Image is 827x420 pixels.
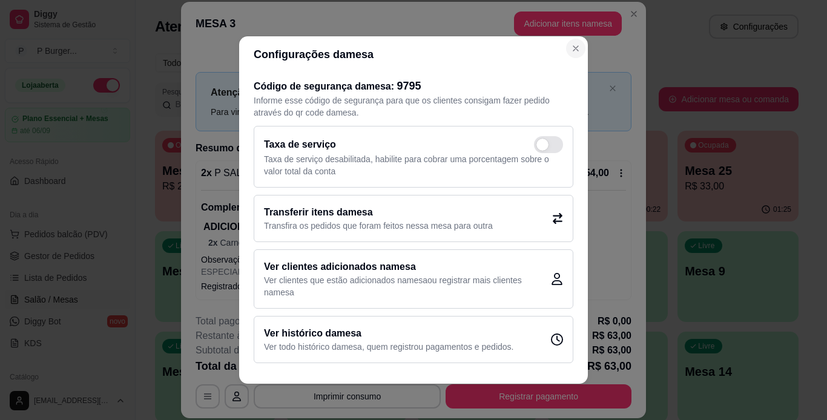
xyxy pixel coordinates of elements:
[239,36,588,73] header: Configurações da mesa
[254,77,573,94] h2: Código de segurança da mesa :
[397,80,421,92] span: 9795
[566,39,585,58] button: Close
[254,94,573,119] p: Informe esse código de segurança para que os clientes consigam fazer pedido através do qr code da...
[264,341,513,353] p: Ver todo histórico da mesa , quem registrou pagamentos e pedidos.
[264,274,551,298] p: Ver clientes que estão adicionados na mesa ou registrar mais clientes na mesa
[264,260,551,274] h2: Ver clientes adicionados na mesa
[264,205,493,220] h2: Transferir itens da mesa
[264,153,563,177] p: Taxa de serviço desabilitada, habilite para cobrar uma porcentagem sobre o valor total da conta
[264,220,493,232] p: Transfira os pedidos que foram feitos nessa mesa para outra
[264,137,336,152] h2: Taxa de serviço
[264,326,513,341] h2: Ver histórico da mesa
